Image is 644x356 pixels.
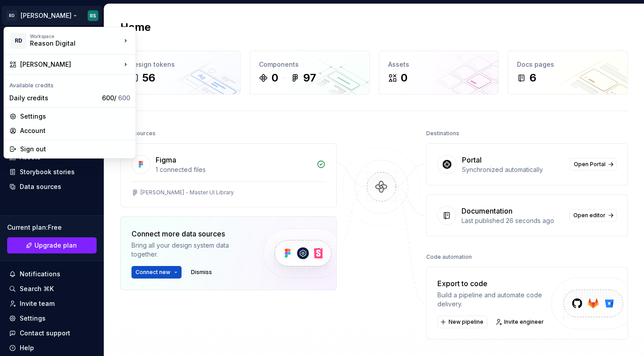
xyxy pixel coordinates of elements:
[118,94,130,102] span: 600
[10,33,26,49] div: RD
[20,112,130,121] div: Settings
[9,94,98,103] div: Daily credits
[6,77,134,91] div: Available credits
[30,34,121,39] div: Workspace
[102,94,130,102] span: 600 /
[20,60,121,69] div: [PERSON_NAME]
[20,145,130,154] div: Sign out
[20,126,130,135] div: Account
[30,39,106,48] div: Reason Digital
